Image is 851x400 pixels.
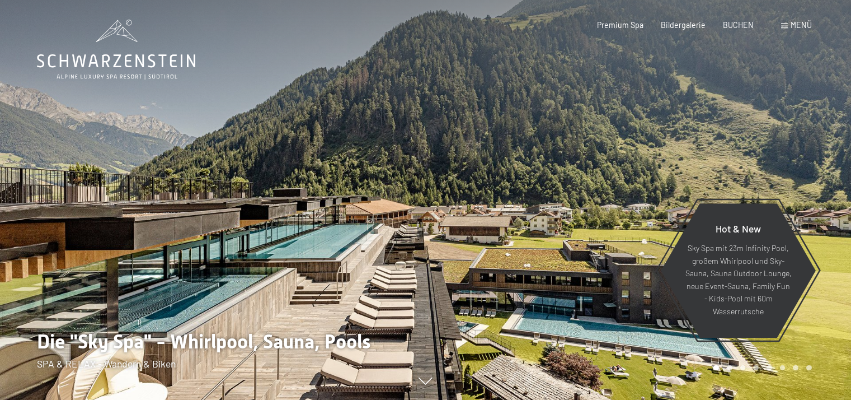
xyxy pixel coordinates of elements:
span: Hot & New [716,222,761,235]
div: Carousel Pagination [709,365,811,371]
p: Sky Spa mit 23m Infinity Pool, großem Whirlpool und Sky-Sauna, Sauna Outdoor Lounge, neue Event-S... [685,243,792,318]
div: Carousel Page 4 [753,365,759,371]
div: Carousel Page 3 [740,365,746,371]
a: Bildergalerie [661,20,706,30]
span: Menü [791,20,812,30]
div: Carousel Page 2 [727,365,732,371]
a: BUCHEN [723,20,754,30]
div: Carousel Page 8 [806,365,812,371]
div: Carousel Page 7 [793,365,798,371]
a: Premium Spa [597,20,643,30]
a: Hot & New Sky Spa mit 23m Infinity Pool, großem Whirlpool und Sky-Sauna, Sauna Outdoor Lounge, ne... [660,203,816,338]
div: Carousel Page 5 [767,365,772,371]
div: Carousel Page 6 [780,365,786,371]
div: Carousel Page 1 (Current Slide) [713,365,719,371]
